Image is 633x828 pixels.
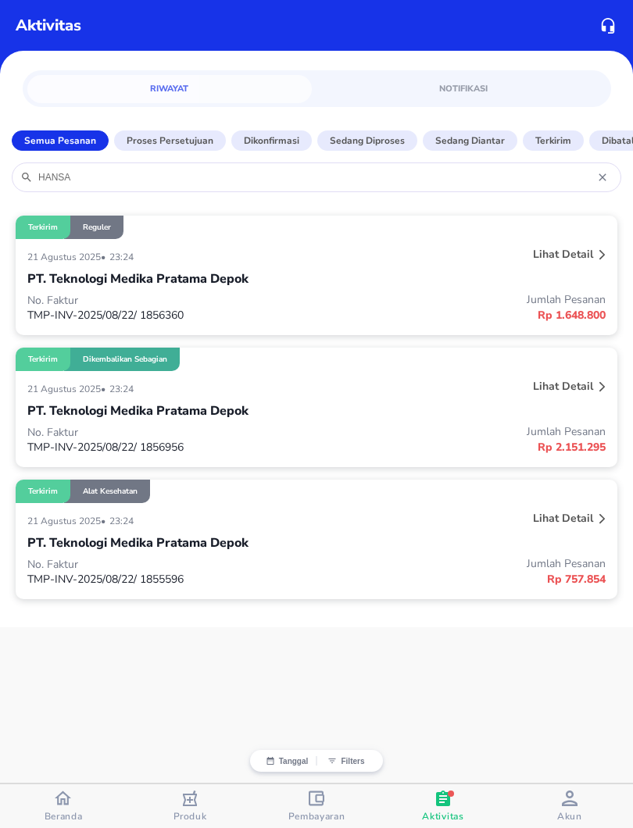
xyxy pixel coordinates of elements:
[83,486,138,497] p: Alat Kesehatan
[533,247,593,262] p: Lihat detail
[316,556,606,571] p: Jumlah Pesanan
[422,810,463,823] span: Aktivitas
[533,379,593,394] p: Lihat detail
[27,572,316,587] p: TMP-INV-2025/08/22/ 1855596
[27,251,109,263] p: 21 Agustus 2025 •
[27,515,109,527] p: 21 Agustus 2025 •
[288,810,345,823] span: Pembayaran
[258,756,316,766] button: Tanggal
[27,75,313,103] a: Riwayat
[435,134,505,148] p: Sedang diantar
[557,810,582,823] span: Akun
[27,534,249,552] p: PT. Teknologi Medika Pratama Depok
[24,134,96,148] p: Semua Pesanan
[27,269,249,288] p: PT. Teknologi Medika Pratama Depok
[535,134,571,148] p: Terkirim
[45,810,83,823] span: Beranda
[330,134,405,148] p: Sedang diproses
[37,171,596,184] input: Cari nama produk, distributor, atau nomor faktur
[321,75,606,103] a: Notifikasi
[23,70,611,103] div: simple tabs
[423,130,517,151] button: Sedang diantar
[244,134,299,148] p: Dikonfirmasi
[83,222,111,233] p: Reguler
[127,784,253,828] button: Produk
[28,222,58,233] p: Terkirim
[533,511,593,526] p: Lihat detail
[114,130,226,151] button: Proses Persetujuan
[27,402,249,420] p: PT. Teknologi Medika Pratama Depok
[109,383,138,395] p: 23:24
[316,439,606,455] p: Rp 2.151.295
[506,784,633,828] button: Akun
[37,81,303,96] span: Riwayat
[316,292,606,307] p: Jumlah Pesanan
[317,130,417,151] button: Sedang diproses
[27,308,316,323] p: TMP-INV-2025/08/22/ 1856360
[316,756,375,766] button: Filters
[27,425,316,440] p: No. Faktur
[253,784,380,828] button: Pembayaran
[173,810,207,823] span: Produk
[28,486,58,497] p: Terkirim
[127,134,213,148] p: Proses Persetujuan
[109,251,138,263] p: 23:24
[331,81,597,96] span: Notifikasi
[27,440,316,455] p: TMP-INV-2025/08/22/ 1856956
[316,424,606,439] p: Jumlah Pesanan
[27,557,316,572] p: No. Faktur
[27,383,109,395] p: 21 Agustus 2025 •
[28,354,58,365] p: Terkirim
[27,293,316,308] p: No. Faktur
[316,307,606,323] p: Rp 1.648.800
[523,130,584,151] button: Terkirim
[12,130,109,151] button: Semua Pesanan
[380,784,506,828] button: Aktivitas
[109,515,138,527] p: 23:24
[231,130,312,151] button: Dikonfirmasi
[16,14,81,37] p: Aktivitas
[83,354,167,365] p: Dikembalikan Sebagian
[316,571,606,587] p: Rp 757.854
